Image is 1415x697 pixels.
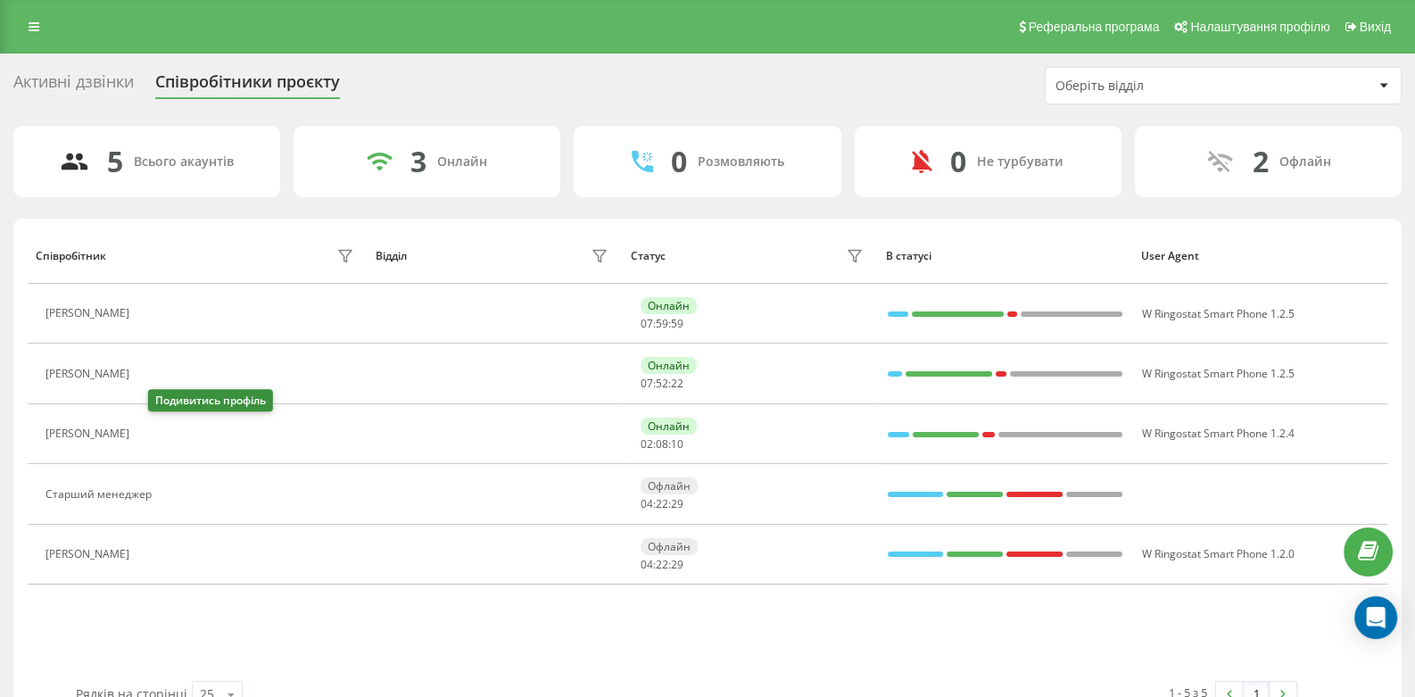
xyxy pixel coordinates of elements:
[1354,596,1397,639] div: Open Intercom Messenger
[46,548,134,560] div: [PERSON_NAME]
[641,436,653,452] span: 02
[46,368,134,380] div: [PERSON_NAME]
[1142,426,1295,441] span: W Ringostat Smart Phone 1.2.4
[410,145,426,178] div: 3
[36,250,106,262] div: Співробітник
[977,154,1063,170] div: Не турбувати
[641,418,697,435] div: Онлайн
[148,389,273,411] div: Подивитись профіль
[641,559,683,571] div: : :
[641,438,683,451] div: : :
[46,427,134,440] div: [PERSON_NAME]
[671,557,683,572] span: 29
[641,498,683,510] div: : :
[950,145,966,178] div: 0
[1141,250,1379,262] div: User Agent
[641,318,683,330] div: : :
[641,496,653,511] span: 04
[656,436,668,452] span: 08
[656,557,668,572] span: 22
[107,145,123,178] div: 5
[671,145,687,178] div: 0
[656,376,668,391] span: 52
[1360,20,1391,34] span: Вихід
[671,436,683,452] span: 10
[641,378,683,390] div: : :
[1190,20,1329,34] span: Налаштування профілю
[376,250,407,262] div: Відділ
[1142,366,1295,381] span: W Ringostat Smart Phone 1.2.5
[656,496,668,511] span: 22
[886,250,1124,262] div: В статусі
[134,154,234,170] div: Всього акаунтів
[641,557,653,572] span: 04
[698,154,784,170] div: Розмовляють
[46,307,134,319] div: [PERSON_NAME]
[641,376,653,391] span: 07
[641,316,653,331] span: 07
[437,154,487,170] div: Онлайн
[671,496,683,511] span: 29
[641,297,697,314] div: Онлайн
[631,250,666,262] div: Статус
[671,376,683,391] span: 22
[1055,79,1269,94] div: Оберіть відділ
[1029,20,1160,34] span: Реферальна програма
[1253,145,1269,178] div: 2
[641,538,698,555] div: Офлайн
[155,72,340,100] div: Співробітники проєкту
[641,477,698,494] div: Офлайн
[641,357,697,374] div: Онлайн
[13,72,134,100] div: Активні дзвінки
[46,488,156,501] div: Старший менеджер
[671,316,683,331] span: 59
[656,316,668,331] span: 59
[1142,546,1295,561] span: W Ringostat Smart Phone 1.2.0
[1142,306,1295,321] span: W Ringostat Smart Phone 1.2.5
[1279,154,1331,170] div: Офлайн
